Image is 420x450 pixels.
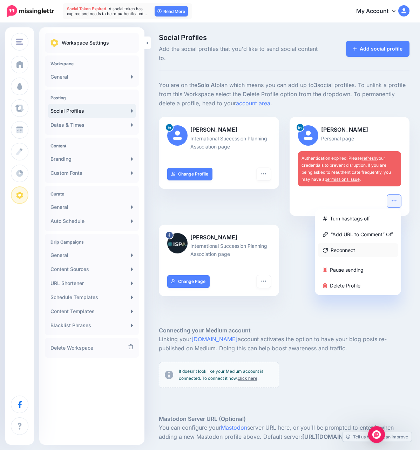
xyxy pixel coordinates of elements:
[159,34,323,41] span: Social Profiles
[343,432,412,442] a: Tell us how we can improve
[50,143,133,148] h4: Content
[48,304,136,318] a: Content Templates
[302,155,391,182] span: Authentication expired. Please your credentials to prevent disruption. If you are being asked to ...
[318,227,398,241] a: “Add URL to Comment” Off
[48,276,136,290] a: URL Shortener
[179,368,273,382] p: It doesn't look like your Medium account is connected. To connect it now, .
[67,6,147,16] span: A social token has expired and needs to be re-authenticated…
[318,279,398,292] a: Delete Profile
[167,242,271,258] p: International Succession Planning Association page
[48,152,136,166] a: Branding
[368,426,385,443] div: Open Intercom Messenger
[48,248,136,262] a: General
[48,214,136,228] a: Auto Schedule
[167,233,271,242] p: [PERSON_NAME]
[67,6,108,11] span: Social Token Expired.
[167,275,210,288] a: Change Page
[238,376,257,381] a: click here
[48,262,136,276] a: Content Sources
[318,263,398,277] a: Pause sending
[159,415,409,423] h5: Mastodon Server URL (Optional)
[50,95,133,100] h4: Posting
[318,212,398,225] a: Turn hashtags off
[48,166,136,180] a: Custom Fonts
[159,423,409,442] p: You can configure your server URL here, or you'll be prompted to enter it when adding a new Masto...
[159,45,323,63] span: Add the social profiles that you'd like to send social content to.
[298,125,401,134] p: [PERSON_NAME]
[314,81,317,88] b: 3
[167,125,271,134] p: [PERSON_NAME]
[7,5,54,17] img: Missinglettr
[48,318,136,332] a: Blacklist Phrases
[50,191,133,197] h4: Curate
[318,243,398,257] a: Reconnect
[346,41,409,57] a: Add social profile
[302,433,365,440] strong: [URL][DOMAIN_NAME]
[155,6,188,16] a: Read More
[221,424,247,431] a: Mastodon
[48,341,136,355] a: Delete Workspace
[167,134,271,151] p: International Succession Planning Association page
[191,336,238,343] a: [DOMAIN_NAME]
[48,70,136,84] a: General
[325,177,360,182] a: permissions issue
[167,233,188,253] img: 321091815_705738541200188_8794397349120384755_n-bsa144696.jpg
[298,134,401,143] p: Personal page
[159,81,409,108] p: You are on the plan which means you can add up to social profiles. To unlink a profile from this ...
[167,125,188,146] img: user_default_image.png
[165,371,173,379] img: info-circle-grey.png
[48,104,136,118] a: Social Profiles
[197,81,216,88] b: Solo AI
[298,125,318,146] img: user_default_image.png
[349,3,409,20] a: My Account
[16,39,23,45] img: menu.png
[48,290,136,304] a: Schedule Templates
[50,239,133,245] h4: Drip Campaigns
[50,61,133,66] h4: Workspace
[48,200,136,214] a: General
[159,335,409,353] p: Linking your account activates the option to have your blog posts re-published on Medium. Doing t...
[159,326,409,335] h5: Connecting your Medium account
[48,118,136,132] a: Dates & Times
[62,39,109,47] p: Workspace Settings
[236,100,270,107] a: account area
[50,39,58,47] img: settings.png
[362,155,376,161] a: refresh
[167,168,212,180] a: Change Profile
